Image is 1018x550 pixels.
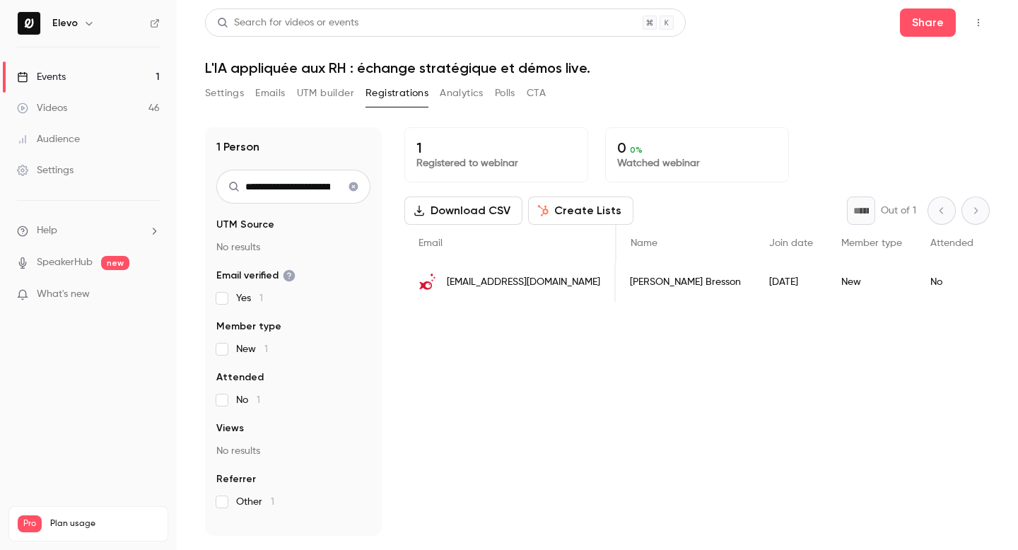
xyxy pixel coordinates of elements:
[216,421,244,435] span: Views
[101,256,129,270] span: new
[236,342,268,356] span: New
[216,218,274,232] span: UTM Source
[881,204,916,218] p: Out of 1
[216,240,370,254] p: No results
[216,320,281,334] span: Member type
[528,197,633,225] button: Create Lists
[37,255,93,270] a: SpeakerHub
[900,8,956,37] button: Share
[216,218,370,509] section: facet-groups
[416,139,576,156] p: 1
[37,287,90,302] span: What's new
[769,238,813,248] span: Join date
[216,269,296,283] span: Email verified
[365,82,428,105] button: Registrations
[616,262,755,302] div: [PERSON_NAME] Bresson
[342,175,365,198] button: Clear search
[495,82,515,105] button: Polls
[257,395,260,405] span: 1
[297,82,354,105] button: UTM builder
[271,497,274,507] span: 1
[617,139,777,156] p: 0
[930,238,973,248] span: Attended
[440,82,484,105] button: Analytics
[617,156,777,170] p: Watched webinar
[217,16,358,30] div: Search for videos or events
[143,288,160,301] iframe: Noticeable Trigger
[18,515,42,532] span: Pro
[216,444,370,458] p: No results
[527,82,546,105] button: CTA
[17,101,67,115] div: Videos
[259,293,263,303] span: 1
[236,291,263,305] span: Yes
[255,82,285,105] button: Emails
[50,518,159,529] span: Plan usage
[17,70,66,84] div: Events
[205,59,990,76] h1: L'IA appliquée aux RH : échange stratégique et démos live.
[236,495,274,509] span: Other
[841,238,902,248] span: Member type
[916,262,988,302] div: No
[236,393,260,407] span: No
[447,275,600,290] span: [EMAIL_ADDRESS][DOMAIN_NAME]
[419,238,443,248] span: Email
[630,145,643,155] span: 0 %
[416,156,576,170] p: Registered to webinar
[17,163,74,177] div: Settings
[827,262,916,302] div: New
[205,82,244,105] button: Settings
[631,238,657,248] span: Name
[419,274,435,291] img: causeaeffet.com
[755,262,827,302] div: [DATE]
[216,139,259,156] h1: 1 Person
[17,132,80,146] div: Audience
[37,223,57,238] span: Help
[18,12,40,35] img: Elevo
[216,370,264,385] span: Attended
[264,344,268,354] span: 1
[216,472,256,486] span: Referrer
[17,223,160,238] li: help-dropdown-opener
[404,197,522,225] button: Download CSV
[52,16,78,30] h6: Elevo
